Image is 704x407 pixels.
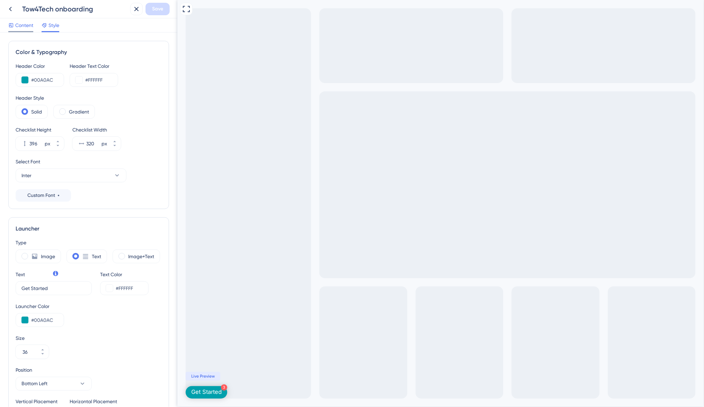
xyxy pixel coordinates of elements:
[27,191,55,200] span: Custom Font
[14,374,37,379] span: Live Preview
[21,380,47,388] span: Bottom Left
[16,157,162,166] div: Select Font
[16,94,162,102] div: Header Style
[52,137,64,144] button: px
[102,139,107,148] div: px
[14,389,44,396] div: Get Started
[128,252,154,261] label: Image+Text
[52,144,64,151] button: px
[16,169,126,182] button: Inter
[86,139,100,148] input: px
[49,21,59,29] span: Style
[72,126,121,134] div: Checklist Width
[146,3,170,15] button: Save
[16,238,162,247] div: Type
[45,139,50,148] div: px
[16,225,162,233] div: Launcher
[16,366,92,374] div: Position
[70,398,118,406] div: Horizontal Placement
[100,270,149,279] div: Text Color
[16,270,25,279] div: Text
[29,139,43,148] input: px
[108,144,121,151] button: px
[16,62,64,70] div: Header Color
[16,334,162,342] div: Size
[22,4,127,14] div: Tow4Tech onboarding
[21,284,86,292] input: Get Started
[21,171,32,180] span: Inter
[16,189,71,202] button: Custom Font
[92,252,101,261] label: Text
[70,62,118,70] div: Header Text Color
[16,377,92,391] button: Bottom Left
[16,48,162,56] div: Color & Typography
[15,21,33,29] span: Content
[16,126,64,134] div: Checklist Height
[152,5,163,13] span: Save
[108,137,121,144] button: px
[69,108,89,116] label: Gradient
[8,386,50,399] div: Open Get Started checklist, remaining modules: 3
[44,385,50,391] div: 3
[41,252,55,261] label: Image
[31,108,42,116] label: Solid
[16,302,64,310] div: Launcher Color
[16,398,64,406] div: Vertical Placement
